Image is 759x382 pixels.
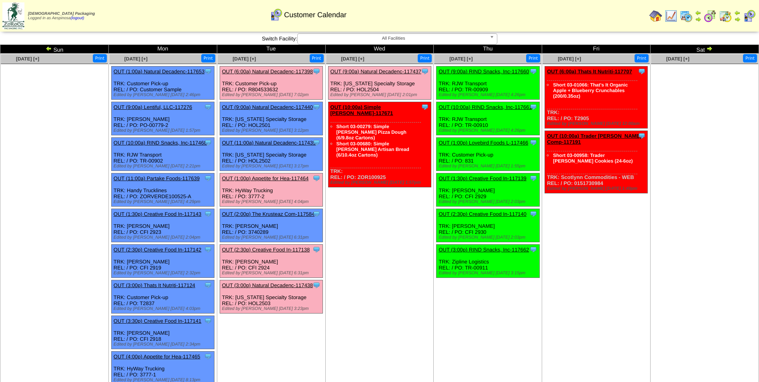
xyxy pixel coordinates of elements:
[439,164,539,169] div: Edited by [PERSON_NAME] [DATE] 1:55pm
[114,92,214,97] div: Edited by [PERSON_NAME] [DATE] 2:46pm
[220,138,322,171] div: TRK: [US_STATE] Specialty Storage REL: / PO: HOL2502
[16,56,39,62] a: [DATE] [+]
[111,209,214,242] div: TRK: [PERSON_NAME] REL: / PO: CFI 2923
[111,280,214,314] div: TRK: Customer Pick-up REL: / PO: T2837
[542,45,651,54] td: Fri
[439,128,539,133] div: Edited by [PERSON_NAME] [DATE] 4:26pm
[220,209,322,242] div: TRK: [PERSON_NAME] REL: / PO: 3740289
[312,174,320,182] img: Tooltip
[220,280,322,314] div: TRK: [US_STATE] Specialty Storage REL: / PO: HOL2503
[706,45,713,52] img: arrowright.gif
[108,45,217,54] td: Mon
[312,103,320,111] img: Tooltip
[439,211,526,217] a: OUT (2:30p) Creative Food In-117140
[204,103,212,111] img: Tooltip
[437,66,539,100] div: TRK: RJW Transport REL: / PO: TR-00909
[545,131,648,193] div: TRK: Scotlynn Commodities - WEB REL: / PO: 0151730984
[719,10,732,22] img: calendarinout.gif
[114,128,214,133] div: Edited by [PERSON_NAME] [DATE] 1:57pm
[695,16,701,22] img: arrowright.gif
[46,45,52,52] img: arrowleft.gif
[437,102,539,135] div: TRK: RJW Transport REL: / PO: TR-00910
[124,56,148,62] a: [DATE] [+]
[114,271,214,275] div: Edited by [PERSON_NAME] [DATE] 2:32pm
[558,56,581,62] span: [DATE] [+]
[70,16,84,20] a: (logout)
[439,199,539,204] div: Edited by [PERSON_NAME] [DATE] 2:03pm
[529,67,537,75] img: Tooltip
[233,56,256,62] a: [DATE] [+]
[743,10,756,22] img: calendarcustomer.gif
[220,173,322,207] div: TRK: HyWay Trucking REL: / PO: 3777-2
[204,67,212,75] img: Tooltip
[547,68,632,74] a: OUT (6:00a) Thats It Nutriti-117707
[328,102,431,187] div: TRK: REL: / PO: ZOR100925
[222,140,316,146] a: OUT (11:00a) Natural Decadenc-117439
[222,271,322,275] div: Edited by [PERSON_NAME] [DATE] 6:31pm
[222,211,314,217] a: OUT (2:00p) The Krusteaz Com-117584
[114,342,214,347] div: Edited by [PERSON_NAME] [DATE] 2:34pm
[222,92,322,97] div: Edited by [PERSON_NAME] [DATE] 7:02pm
[114,235,214,240] div: Edited by [PERSON_NAME] [DATE] 2:04pm
[114,164,214,169] div: Edited by [PERSON_NAME] [DATE] 2:21pm
[2,2,24,29] img: zoroco-logo-small.webp
[111,316,214,349] div: TRK: [PERSON_NAME] REL: / PO: CFI 2918
[220,66,322,100] div: TRK: Customer Pick-up REL: / PO: R804533632
[301,34,487,43] span: All Facilities
[449,56,473,62] a: [DATE] [+]
[695,10,701,16] img: arrowleft.gif
[439,92,539,97] div: Edited by [PERSON_NAME] [DATE] 4:26pm
[421,103,429,111] img: Tooltip
[439,247,529,253] a: OUT (3:00p) RIND Snacks, Inc-117662
[330,68,421,74] a: OUT (9:00a) Natural Decadenc-117437
[439,140,528,146] a: OUT (1:00p) Lovebird Foods L-117466
[111,66,214,100] div: TRK: Customer Pick-up REL: / PO: Customer Sample
[336,141,409,158] a: Short 03-00680: Simple [PERSON_NAME] Artisan Bread (6/10.4oz Cartons)
[439,175,526,181] a: OUT (1:30p) Creative Food In-117139
[743,54,757,62] button: Print
[114,354,200,360] a: OUT (4:00p) Appetite for Hea-117465
[434,45,542,54] td: Thu
[330,92,431,97] div: Edited by [PERSON_NAME] [DATE] 2:01pm
[270,8,282,21] img: calendarcustomer.gif
[651,45,759,54] td: Sat
[330,180,431,185] div: Edited by [PERSON_NAME] [DATE] 1:57pm
[666,56,689,62] a: [DATE] [+]
[222,164,322,169] div: Edited by [PERSON_NAME] [DATE] 3:17pm
[204,139,212,147] img: Tooltip
[93,54,107,62] button: Print
[114,306,214,311] div: Edited by [PERSON_NAME] [DATE] 4:03pm
[553,82,628,99] a: Short 03-01066: That's It Organic Apple + Blueberry Crunchables (200/0.35oz)
[529,210,537,218] img: Tooltip
[439,271,539,275] div: Edited by [PERSON_NAME] [DATE] 3:15pm
[111,173,214,207] div: TRK: Handy Trucklines REL: / PO: ZORVERDE100525-A
[220,102,322,135] div: TRK: [US_STATE] Specialty Storage REL: / PO: HOL2501
[545,66,648,129] div: TRK: REL: / PO: T2905
[418,54,432,62] button: Print
[204,210,212,218] img: Tooltip
[222,68,313,74] a: OUT (6:00a) Natural Decadenc-117398
[437,209,539,242] div: TRK: [PERSON_NAME] REL: / PO: CFI 2930
[437,173,539,207] div: TRK: [PERSON_NAME] REL: / PO: CFI 2929
[638,67,646,75] img: Tooltip
[28,12,95,20] span: Logged in as Aespinosa
[220,245,322,278] div: TRK: [PERSON_NAME] REL: / PO: CFI 2924
[734,16,741,22] img: arrowright.gif
[222,235,322,240] div: Edited by [PERSON_NAME] [DATE] 6:31pm
[547,121,647,126] div: Edited by [PERSON_NAME] [DATE] 12:00am
[201,54,215,62] button: Print
[529,245,537,253] img: Tooltip
[204,317,212,325] img: Tooltip
[330,104,393,116] a: OUT (10:00a) Simple [PERSON_NAME]-117671
[222,247,310,253] a: OUT (2:30p) Creative Food In-117138
[635,54,649,62] button: Print
[114,318,201,324] a: OUT (3:30p) Creative Food In-117141
[553,153,633,164] a: Short 03-00958: Trader [PERSON_NAME] Cookies (24-6oz)
[638,132,646,140] img: Tooltip
[114,282,195,288] a: OUT (3:00p) Thats It Nutriti-117124
[114,211,201,217] a: OUT (1:30p) Creative Food In-117143
[680,10,693,22] img: calendarprod.gif
[529,174,537,182] img: Tooltip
